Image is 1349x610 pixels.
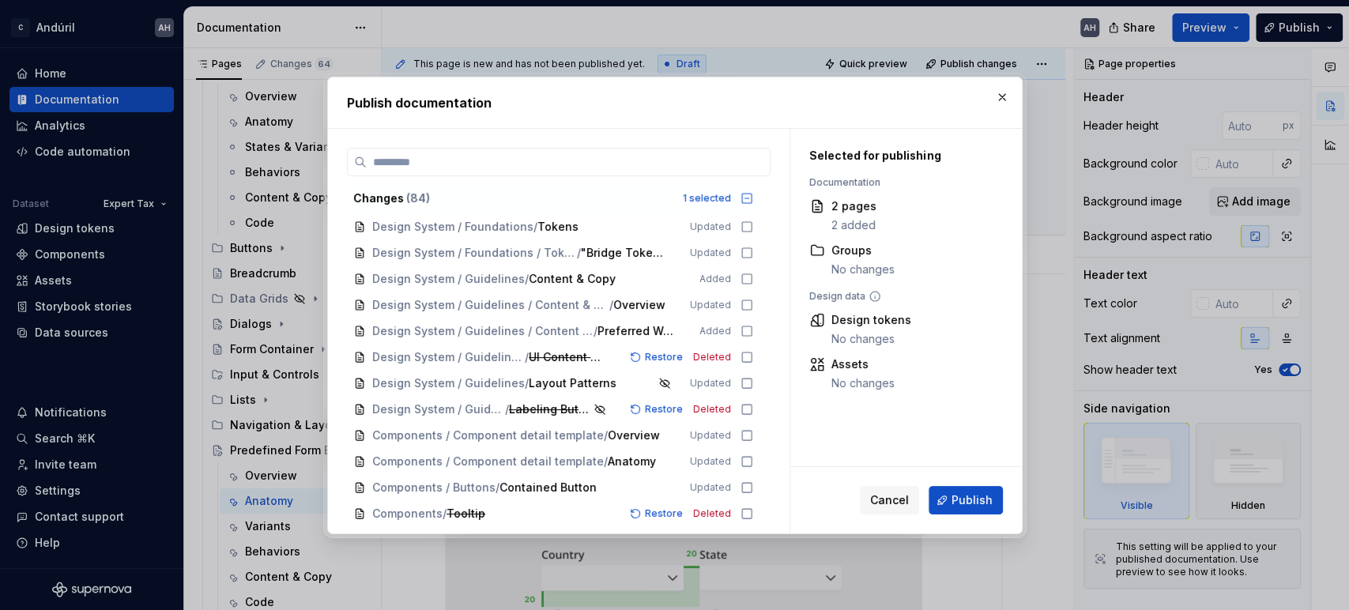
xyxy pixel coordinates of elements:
div: Design tokens [831,312,911,328]
span: Restore [645,351,683,363]
span: Layout Patterns [529,375,616,391]
span: / [525,271,529,287]
span: / [609,297,612,313]
div: 2 pages [831,198,876,214]
button: Restore [625,506,690,522]
span: Design System / Foundations / Tokens [372,245,577,261]
span: Restore [645,507,683,520]
span: Components [372,532,443,548]
h2: Publish documentation [347,93,1003,112]
span: Deleted [693,507,731,520]
div: No changes [831,375,895,391]
span: / [525,375,529,391]
span: Added [699,273,731,285]
span: / [504,401,508,417]
span: / [576,245,580,261]
span: / [525,349,529,365]
div: 1 selected [683,192,731,205]
span: Overview [612,297,665,313]
span: Overview [608,427,660,443]
button: Restore [625,349,690,365]
span: Content & Copy [529,271,616,287]
span: / [604,427,608,443]
span: / [443,506,447,522]
span: Updated [690,481,731,494]
span: Deleted [693,403,731,416]
span: Labeling Buttons [508,401,590,417]
span: Design System / Guidelines [372,401,505,417]
div: No changes [831,262,895,277]
span: Cancel [870,492,909,508]
span: Anatomy [608,454,656,469]
span: Added [699,325,731,337]
span: ( 84 ) [406,191,430,205]
button: Publish [929,486,1003,514]
span: Design System / Guidelines [372,375,525,391]
span: Design System / Guidelines [372,271,525,287]
span: Design System / Guidelines / Content & Copy [372,349,525,365]
span: Components / Buttons [372,480,496,495]
span: Tokens [537,219,578,235]
span: Restore [645,403,683,416]
div: Changes [353,190,673,206]
span: Updated [690,377,731,390]
div: Assets [831,356,895,372]
span: Components / Component detail template [372,454,604,469]
span: Updated [690,220,731,233]
div: No changes [831,331,911,347]
span: Design System / Guidelines / Content & Copy [372,323,593,339]
span: Components / Component detail template [372,427,604,443]
span: Updated [690,247,731,259]
div: Design data [809,290,985,303]
span: Design System / Guidelines / Content & Copy [372,297,609,313]
span: / [533,219,537,235]
div: 2 added [831,217,876,233]
span: / [593,323,597,339]
span: Publish [951,492,993,508]
span: Components [372,506,443,522]
button: Cancel [860,486,919,514]
span: "Bridge Tokens" [580,245,668,261]
span: / [604,454,608,469]
div: Documentation [809,176,985,189]
span: / [496,480,499,495]
div: Selected for publishing [809,148,985,164]
span: Deleted [693,351,731,363]
span: Design System / Foundations [372,219,533,235]
span: Updated [690,429,731,442]
span: Updated [690,299,731,311]
span: Preferred Words [597,323,677,339]
span: / [443,532,447,548]
div: Groups [831,243,895,258]
span: Tooltip [447,506,485,522]
span: Updated [690,455,731,468]
button: Restore [625,401,690,417]
span: Dialogs [447,532,488,548]
span: Contained Button [499,480,597,495]
span: UI Content Guidelines [529,349,603,365]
